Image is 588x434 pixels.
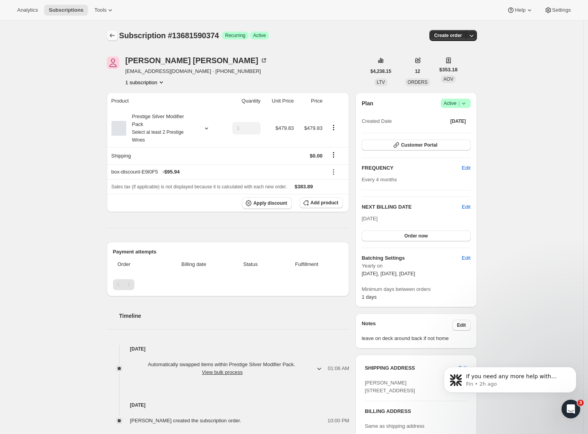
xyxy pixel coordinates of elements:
[130,361,315,376] span: Automatically swapped items within Prestige Silver Modifier Pack .
[107,401,350,409] h4: [DATE]
[457,252,475,264] button: Edit
[434,32,462,39] span: Create order
[362,177,397,182] span: Every 4 months
[130,418,241,423] span: [PERSON_NAME] created the subscription order.
[111,184,287,190] span: Sales tax (if applicable) is not displayed because it is calculated with each new order.
[429,30,466,41] button: Create order
[162,168,180,176] span: - $95.94
[432,351,588,413] iframe: Intercom notifications message
[365,407,467,415] h3: BILLING ADDRESS
[263,92,296,110] th: Unit Price
[362,271,415,276] span: [DATE], [DATE], [DATE]
[502,5,538,16] button: Help
[113,248,343,256] h2: Payment attempts
[221,92,263,110] th: Quantity
[12,5,42,16] button: Analytics
[410,66,425,77] button: 12
[362,164,462,172] h2: FREQUENCY
[362,254,462,262] h6: Batching Settings
[362,203,462,211] h2: NEXT BILLING DATE
[94,7,106,13] span: Tools
[113,279,343,290] nav: Pagination
[362,216,378,221] span: [DATE]
[275,260,338,268] span: Fulfillment
[275,125,294,131] span: $479.83
[362,117,392,125] span: Created Date
[452,320,471,331] button: Edit
[253,32,266,39] span: Active
[295,184,313,190] span: $383.89
[132,129,184,143] small: Select at least 2 Prestige Wines
[443,76,453,82] span: AOV
[444,99,468,107] span: Active
[362,140,470,151] button: Customer Portal
[362,262,470,270] span: Yearly on
[404,233,428,239] span: Order now
[366,66,396,77] button: $4,238.15
[365,380,415,393] span: [PERSON_NAME] [STREET_ADDRESS]
[242,197,292,209] button: Apply discount
[126,113,196,144] div: Prestige Silver Modifier Pack
[362,320,452,331] h3: Notes
[362,335,470,342] span: leave on deck around back if not home
[562,400,580,418] iframe: Intercom live chat
[328,365,349,372] span: 01:06 AM
[328,417,350,425] span: 10:00 PM
[125,358,328,379] button: Automatically swapped items within Prestige Silver Modifier Pack. View bulk process
[231,260,270,268] span: Status
[296,92,325,110] th: Price
[462,164,470,172] span: Edit
[362,230,470,241] button: Order now
[119,31,219,40] span: Subscription #13681590374
[300,197,343,208] button: Add product
[162,260,226,268] span: Billing date
[49,7,83,13] span: Subscriptions
[552,7,571,13] span: Settings
[107,57,119,69] span: Julie-Anne McWhannell
[458,100,459,106] span: |
[365,364,459,372] h3: SHIPPING ADDRESS
[225,32,245,39] span: Recurring
[362,99,373,107] h2: Plan
[462,203,470,211] button: Edit
[457,322,466,328] span: Edit
[107,30,118,41] button: Subscriptions
[107,147,222,164] th: Shipping
[119,312,350,320] h2: Timeline
[439,66,457,74] span: $353.18
[515,7,525,13] span: Help
[540,5,576,16] button: Settings
[362,294,376,300] span: 1 days
[446,116,471,127] button: [DATE]
[202,369,243,375] button: View bulk process
[253,200,287,206] span: Apply discount
[408,80,427,85] span: ORDERS
[327,151,340,159] button: Shipping actions
[415,68,420,74] span: 12
[577,400,584,406] span: 3
[111,168,323,176] div: box-discount-E9I0F5
[125,78,165,86] button: Product actions
[365,423,424,429] span: Same as shipping address
[125,57,268,64] div: [PERSON_NAME] [PERSON_NAME]
[107,92,222,110] th: Product
[362,285,470,293] span: Minimum days between orders
[371,68,391,74] span: $4,238.15
[113,256,160,273] th: Order
[17,7,38,13] span: Analytics
[304,125,323,131] span: $479.83
[90,5,119,16] button: Tools
[401,142,437,148] span: Customer Portal
[462,254,470,262] span: Edit
[310,153,323,159] span: $0.00
[457,162,475,174] button: Edit
[125,67,268,75] span: [EMAIL_ADDRESS][DOMAIN_NAME] · [PHONE_NUMBER]
[311,200,338,206] span: Add product
[450,118,466,124] span: [DATE]
[107,345,350,353] h4: [DATE]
